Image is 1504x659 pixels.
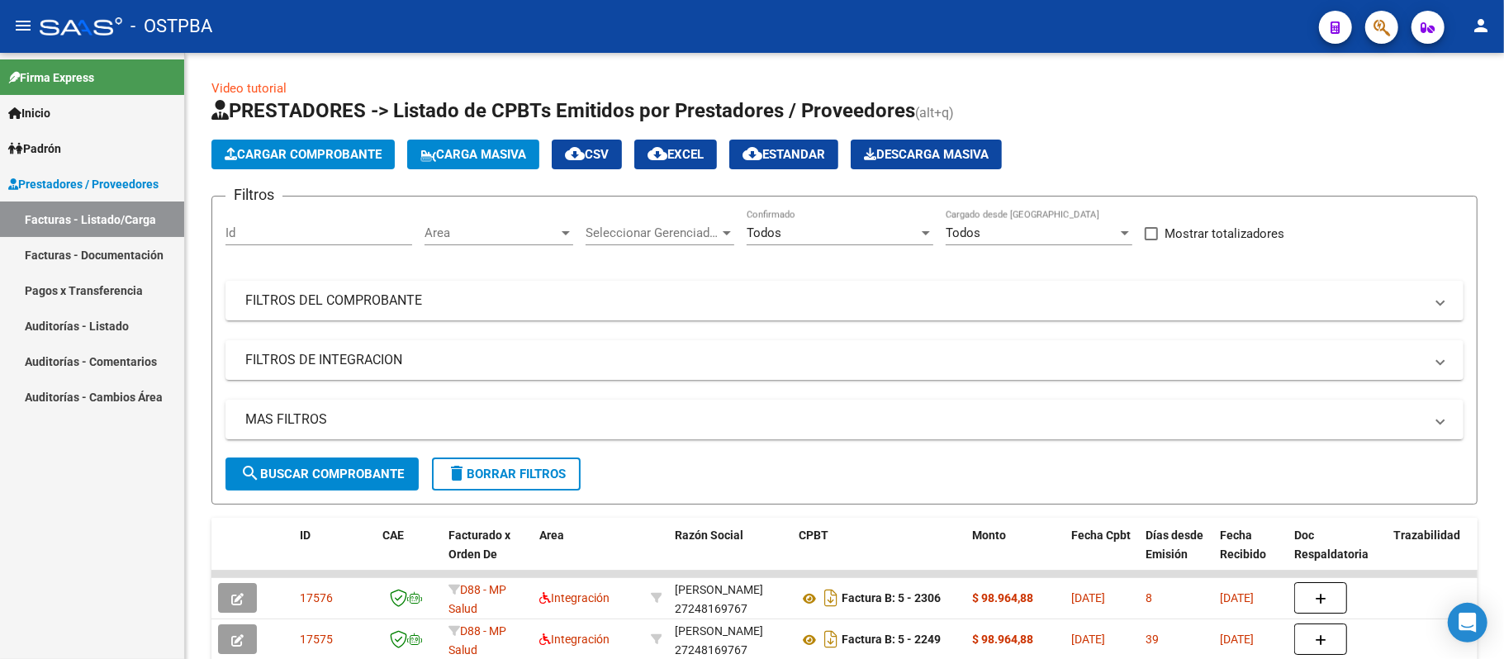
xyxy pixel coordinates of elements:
button: Carga Masiva [407,140,539,169]
datatable-header-cell: Días desde Emisión [1139,518,1213,590]
span: CAE [382,529,404,542]
span: Fecha Cpbt [1071,529,1131,542]
a: Video tutorial [211,81,287,96]
span: D88 - MP Salud [448,583,506,615]
mat-panel-title: FILTROS DEL COMPROBANTE [245,292,1424,310]
mat-icon: cloud_download [648,144,667,164]
span: 39 [1146,633,1159,646]
span: Facturado x Orden De [448,529,510,561]
datatable-header-cell: Fecha Cpbt [1065,518,1139,590]
app-download-masive: Descarga masiva de comprobantes (adjuntos) [851,140,1002,169]
datatable-header-cell: Facturado x Orden De [442,518,533,590]
span: Días desde Emisión [1146,529,1203,561]
span: Integración [539,633,610,646]
span: Mostrar totalizadores [1165,224,1284,244]
span: [DATE] [1220,633,1254,646]
mat-panel-title: FILTROS DE INTEGRACION [245,351,1424,369]
i: Descargar documento [820,585,842,611]
span: Trazabilidad [1393,529,1460,542]
datatable-header-cell: Monto [966,518,1065,590]
mat-panel-title: MAS FILTROS [245,410,1424,429]
mat-expansion-panel-header: FILTROS DEL COMPROBANTE [225,281,1464,320]
mat-expansion-panel-header: FILTROS DE INTEGRACION [225,340,1464,380]
span: Padrón [8,140,61,158]
mat-icon: cloud_download [565,144,585,164]
span: Descarga Masiva [864,147,989,162]
span: EXCEL [648,147,704,162]
div: [PERSON_NAME] [675,581,763,600]
span: Borrar Filtros [447,467,566,481]
mat-icon: search [240,463,260,483]
span: [DATE] [1071,633,1105,646]
datatable-header-cell: CAE [376,518,442,590]
button: EXCEL [634,140,717,169]
span: Todos [946,225,980,240]
span: Seleccionar Gerenciador [586,225,719,240]
span: Cargar Comprobante [225,147,382,162]
span: Fecha Recibido [1220,529,1266,561]
datatable-header-cell: Razón Social [668,518,792,590]
datatable-header-cell: CPBT [792,518,966,590]
span: [DATE] [1220,591,1254,604]
span: Area [539,529,564,542]
mat-icon: cloud_download [743,144,762,164]
span: Firma Express [8,69,94,87]
span: Monto [972,529,1006,542]
span: Inicio [8,104,50,122]
span: D88 - MP Salud [448,624,506,657]
strong: $ 98.964,88 [972,591,1033,604]
span: CSV [565,147,609,162]
div: [PERSON_NAME] [675,622,763,641]
div: 27248169767 [675,581,785,615]
span: Integración [539,591,610,604]
span: Razón Social [675,529,743,542]
span: Buscar Comprobante [240,467,404,481]
button: Buscar Comprobante [225,458,419,491]
button: Estandar [729,140,838,169]
span: Prestadores / Proveedores [8,175,159,193]
h3: Filtros [225,183,282,206]
datatable-header-cell: Area [533,518,644,590]
span: 8 [1146,591,1152,604]
span: PRESTADORES -> Listado de CPBTs Emitidos por Prestadores / Proveedores [211,99,915,122]
button: Cargar Comprobante [211,140,395,169]
span: [DATE] [1071,591,1105,604]
i: Descargar documento [820,626,842,652]
span: Estandar [743,147,825,162]
datatable-header-cell: Doc Respaldatoria [1288,518,1387,590]
span: 17576 [300,591,333,604]
span: CPBT [799,529,828,542]
span: Area [425,225,558,240]
button: Descarga Masiva [851,140,1002,169]
span: ID [300,529,311,542]
strong: Factura B: 5 - 2306 [842,592,941,605]
strong: Factura B: 5 - 2249 [842,633,941,647]
span: (alt+q) [915,105,954,121]
mat-icon: delete [447,463,467,483]
span: 17575 [300,633,333,646]
div: Open Intercom Messenger [1448,603,1487,642]
span: Todos [747,225,781,240]
datatable-header-cell: ID [293,518,376,590]
strong: $ 98.964,88 [972,633,1033,646]
div: 27248169767 [675,622,785,657]
mat-expansion-panel-header: MAS FILTROS [225,400,1464,439]
span: Carga Masiva [420,147,526,162]
datatable-header-cell: Trazabilidad [1387,518,1486,590]
span: - OSTPBA [130,8,212,45]
mat-icon: person [1471,16,1491,36]
mat-icon: menu [13,16,33,36]
span: Doc Respaldatoria [1294,529,1369,561]
datatable-header-cell: Fecha Recibido [1213,518,1288,590]
button: CSV [552,140,622,169]
button: Borrar Filtros [432,458,581,491]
